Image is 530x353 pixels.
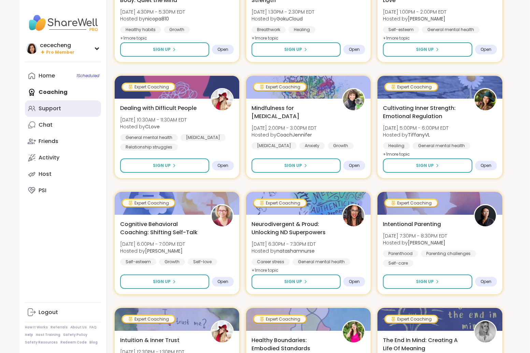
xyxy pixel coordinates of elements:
span: Open [217,163,228,168]
b: [PERSON_NAME] [408,239,445,246]
button: Sign Up [252,158,341,173]
div: Growth [328,142,354,149]
span: Intentional Parenting [383,220,441,228]
span: [DATE] 1:30PM - 2:30PM EDT [252,9,314,15]
a: Support [25,100,101,117]
div: [MEDICAL_DATA] [181,134,226,141]
a: About Us [70,325,87,330]
div: Relationship struggles [120,144,178,151]
div: General mental health [120,134,178,141]
span: Hosted by [252,15,314,22]
span: Sign Up [416,163,434,169]
span: The End In Mind: Creating A Life Of Meaning [383,336,466,353]
div: Expert Coaching [385,200,437,207]
button: Sign Up [120,158,209,173]
span: [DATE] 7:30PM - 8:30PM EDT [383,232,447,239]
span: Hosted by [120,248,185,254]
a: Host [25,166,101,182]
img: cececheng [26,43,37,54]
div: Expert Coaching [385,84,437,90]
img: alixtingle [475,321,496,342]
a: Logout [25,304,101,321]
span: Cognitive Behavioral Coaching: Shifting Self-Talk [120,220,203,237]
img: natashamnurse [343,205,364,226]
img: CoachJennifer [343,89,364,110]
b: CoachJennifer [276,131,312,138]
span: [DATE] 6:30PM - 7:30PM EDT [252,241,316,248]
button: Sign Up [252,42,341,57]
div: Expert Coaching [254,316,306,323]
div: Growth [164,26,190,33]
div: Home [39,72,55,80]
img: CLove [212,89,233,110]
img: ShareWell Nav Logo [25,11,101,35]
span: [DATE] 4:30PM - 5:30PM EDT [120,9,185,15]
span: Sign Up [153,46,171,53]
div: Healing [288,26,315,33]
span: Mindfulness for [MEDICAL_DATA] [252,104,334,121]
a: Redeem Code [60,340,87,345]
span: Sign Up [284,46,302,53]
span: Open [349,47,360,52]
span: [DATE] 2:00PM - 3:00PM EDT [252,125,316,131]
div: Self-esteem [383,26,419,33]
img: Natasha [475,205,496,226]
div: General mental health [413,142,470,149]
b: GokuCloud [276,15,303,22]
b: CLove [145,123,160,130]
span: Healthy Boundaries: Embodied Standards [252,336,334,353]
div: Expert Coaching [385,316,437,323]
a: Host Training [36,333,60,337]
div: Friends [39,138,58,145]
span: Hosted by [383,15,446,22]
div: Expert Coaching [254,200,306,207]
span: Open [349,163,360,168]
button: Sign Up [252,274,341,289]
span: Pro Member [46,50,74,55]
div: Expert Coaching [123,200,174,207]
div: Growth [159,258,185,265]
a: Blog [89,340,98,345]
a: Referrals [51,325,68,330]
span: Hosted by [383,131,448,138]
span: Hosted by [383,239,447,246]
span: Open [349,279,360,284]
div: Self-esteem [120,258,156,265]
button: Sign Up [383,158,472,173]
img: Fausta [212,205,233,226]
a: Chat [25,117,101,133]
a: Safety Resources [25,340,58,345]
div: Logout [39,309,58,316]
img: CLove [212,321,233,342]
span: Open [481,47,491,52]
button: Sign Up [383,274,472,289]
div: cececheng [40,42,74,49]
div: Expert Coaching [123,84,174,90]
div: Activity [39,154,59,161]
span: Sign Up [416,279,434,285]
span: Dealing with Difficult People [120,104,197,112]
span: Sign Up [284,279,302,285]
span: [DATE] 10:30AM - 11:30AM EDT [120,116,187,123]
div: General mental health [292,258,350,265]
a: Home1Scheduled [25,68,101,84]
span: Hosted by [120,123,187,130]
a: Activity [25,150,101,166]
div: Career stress [252,258,290,265]
div: General mental health [422,26,479,33]
b: [PERSON_NAME] [408,15,445,22]
img: stephaniemthoma [343,321,364,342]
span: Open [217,47,228,52]
div: [MEDICAL_DATA] [252,142,297,149]
img: TiffanyVL [475,89,496,110]
div: PSI [39,187,46,194]
div: Healing [383,142,410,149]
span: Sign Up [284,163,302,169]
b: nicopa810 [145,15,169,22]
span: [DATE] 5:00PM - 6:00PM EDT [383,125,448,131]
span: Open [481,279,491,284]
a: Friends [25,133,101,150]
span: Hosted by [120,15,185,22]
span: Hosted by [252,248,316,254]
button: Sign Up [383,42,472,57]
